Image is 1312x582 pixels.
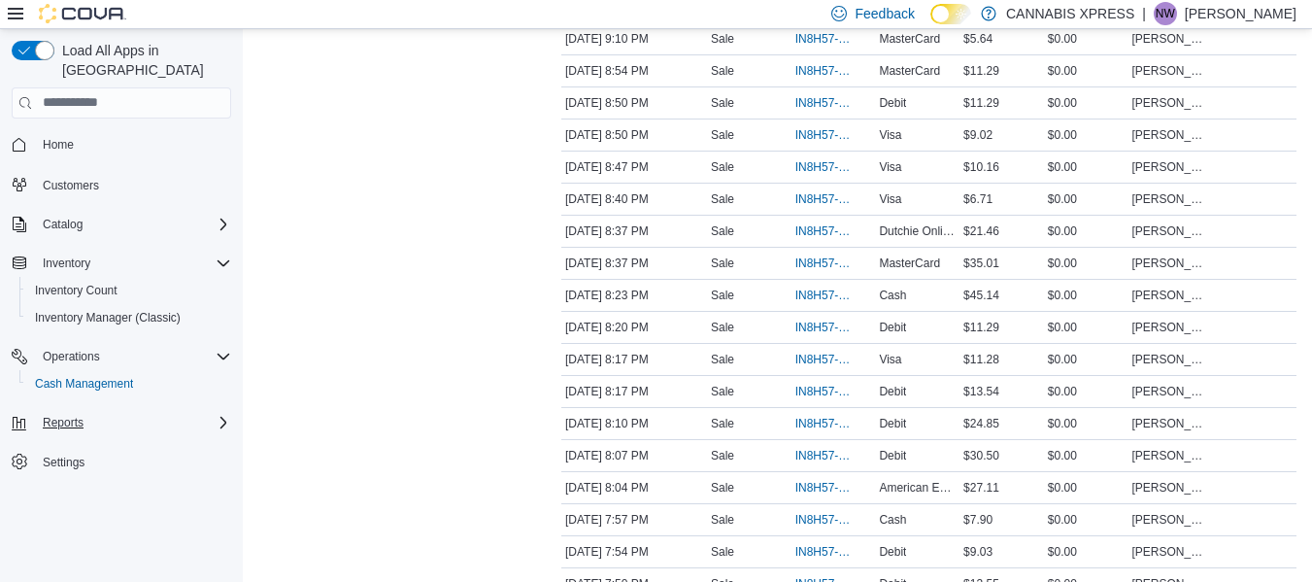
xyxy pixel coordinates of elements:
[711,512,734,528] p: Sale
[879,31,940,47] span: MasterCard
[561,476,707,499] div: [DATE] 8:04 PM
[27,279,125,302] a: Inventory Count
[795,416,853,431] span: IN8H57-750574
[711,127,734,143] p: Sale
[795,480,853,496] span: IN8H57-750569
[1132,256,1209,271] span: [PERSON_NAME]
[1132,223,1209,239] span: [PERSON_NAME]
[795,384,853,399] span: IN8H57-750577
[1132,544,1209,560] span: [PERSON_NAME]
[561,27,707,51] div: [DATE] 9:10 PM
[1044,220,1128,243] div: $0.00
[1044,284,1128,307] div: $0.00
[795,540,872,564] button: IN8H57-750559
[795,288,853,303] span: IN8H57-750581
[35,213,90,236] button: Catalog
[27,372,141,395] a: Cash Management
[795,256,853,271] span: IN8H57-750585
[1044,59,1128,83] div: $0.00
[879,95,906,111] span: Debit
[795,320,853,335] span: IN8H57-750579
[795,159,853,175] span: IN8H57-750590
[1132,448,1209,463] span: [PERSON_NAME]
[795,191,853,207] span: IN8H57-750587
[963,320,999,335] span: $11.29
[1132,63,1209,79] span: [PERSON_NAME]
[795,127,853,143] span: IN8H57-750592
[963,63,999,79] span: $11.29
[35,252,98,275] button: Inventory
[963,288,999,303] span: $45.14
[561,316,707,339] div: [DATE] 8:20 PM
[54,41,231,80] span: Load All Apps in [GEOGRAPHIC_DATA]
[1185,2,1296,25] p: [PERSON_NAME]
[963,256,999,271] span: $35.01
[19,277,239,304] button: Inventory Count
[795,448,853,463] span: IN8H57-750573
[1044,252,1128,275] div: $0.00
[19,304,239,331] button: Inventory Manager (Classic)
[4,409,239,436] button: Reports
[35,174,107,197] a: Customers
[1132,384,1209,399] span: [PERSON_NAME]
[711,63,734,79] p: Sale
[1132,159,1209,175] span: [PERSON_NAME]
[1044,155,1128,179] div: $0.00
[711,448,734,463] p: Sale
[855,4,914,23] span: Feedback
[35,252,231,275] span: Inventory
[561,508,707,531] div: [DATE] 7:57 PM
[561,284,707,307] div: [DATE] 8:23 PM
[795,95,853,111] span: IN8H57-750593
[795,223,853,239] span: IN8H57-750586
[4,343,239,370] button: Operations
[963,480,999,496] span: $27.11
[711,384,734,399] p: Sale
[561,412,707,435] div: [DATE] 8:10 PM
[795,380,872,403] button: IN8H57-750577
[35,411,231,434] span: Reports
[795,284,872,307] button: IN8H57-750581
[711,31,734,47] p: Sale
[879,288,906,303] span: Cash
[19,370,239,397] button: Cash Management
[711,256,734,271] p: Sale
[879,352,901,367] span: Visa
[1156,2,1175,25] span: NW
[795,63,853,79] span: IN8H57-750594
[35,345,108,368] button: Operations
[43,455,84,470] span: Settings
[963,544,992,560] span: $9.03
[795,544,853,560] span: IN8H57-750559
[795,155,872,179] button: IN8H57-750590
[1044,444,1128,467] div: $0.00
[1044,27,1128,51] div: $0.00
[795,59,872,83] button: IN8H57-750594
[795,220,872,243] button: IN8H57-750586
[1132,320,1209,335] span: [PERSON_NAME]
[1044,540,1128,564] div: $0.00
[963,512,992,528] span: $7.90
[963,31,992,47] span: $5.64
[561,444,707,467] div: [DATE] 8:07 PM
[35,376,133,392] span: Cash Management
[35,172,231,196] span: Customers
[1044,91,1128,115] div: $0.00
[963,448,999,463] span: $30.50
[1006,2,1134,25] p: CANNABIS XPRESS
[1044,348,1128,371] div: $0.00
[879,384,906,399] span: Debit
[43,349,100,364] span: Operations
[43,415,84,430] span: Reports
[795,91,872,115] button: IN8H57-750593
[1154,2,1177,25] div: Nathan Wilson
[879,512,906,528] span: Cash
[27,279,231,302] span: Inventory Count
[27,306,231,329] span: Inventory Manager (Classic)
[561,380,707,403] div: [DATE] 8:17 PM
[711,480,734,496] p: Sale
[1132,288,1209,303] span: [PERSON_NAME]
[795,123,872,147] button: IN8H57-750592
[4,130,239,158] button: Home
[1132,95,1209,111] span: [PERSON_NAME]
